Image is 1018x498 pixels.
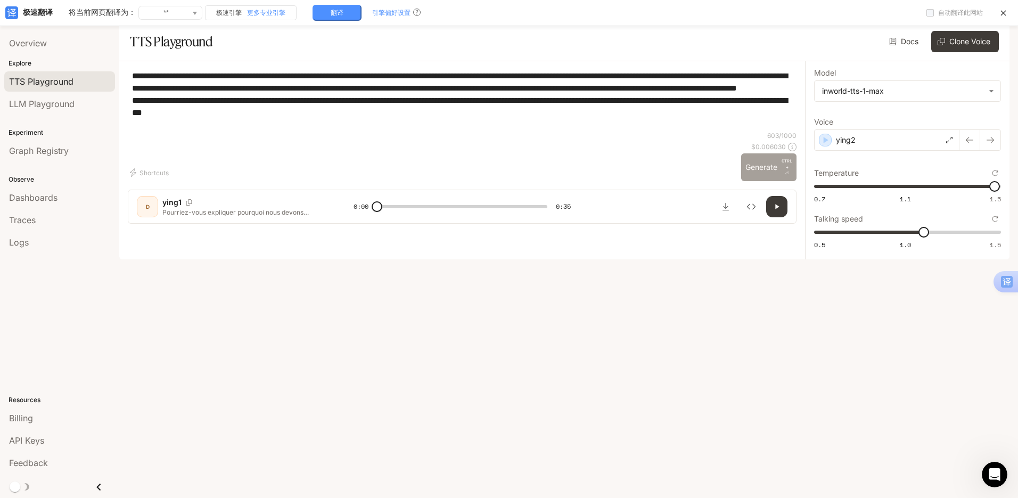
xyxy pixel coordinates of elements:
h1: TTS Playground [130,31,212,52]
div: inworld-tts-1-max [822,86,983,96]
span: 0:00 [354,201,368,212]
p: Talking speed [814,215,863,223]
p: CTRL + [782,158,792,170]
button: Reset to default [989,213,1001,225]
span: 1.0 [900,240,911,249]
p: Pourriez-vous expliquer pourquoi nous devons attendre jusqu'en 2025 pour utiliser un parapluie au... [162,208,328,217]
span: 1.5 [990,240,1001,249]
button: Inspect [741,196,762,217]
button: GenerateCTRL +⏎ [741,153,797,181]
div: D [139,198,156,215]
span: 0:35 [556,201,571,212]
button: Copy Voice ID [182,199,196,206]
iframe: Intercom live chat [982,462,1007,487]
p: $ 0.006030 [751,142,786,151]
span: 0.7 [814,194,825,203]
button: Download audio [715,196,736,217]
div: inworld-tts-1-max [815,81,1000,101]
p: ⏎ [782,158,792,177]
span: 1.1 [900,194,911,203]
span: 1.5 [990,194,1001,203]
a: Docs [887,31,923,52]
p: Temperature [814,169,859,177]
button: Reset to default [989,167,1001,179]
span: 0.5 [814,240,825,249]
p: 603 / 1000 [767,131,797,140]
p: ying1 [162,197,182,208]
button: Clone Voice [931,31,999,52]
p: Voice [814,118,833,126]
button: Shortcuts [128,164,173,181]
p: ying2 [836,135,856,145]
p: Model [814,69,836,77]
